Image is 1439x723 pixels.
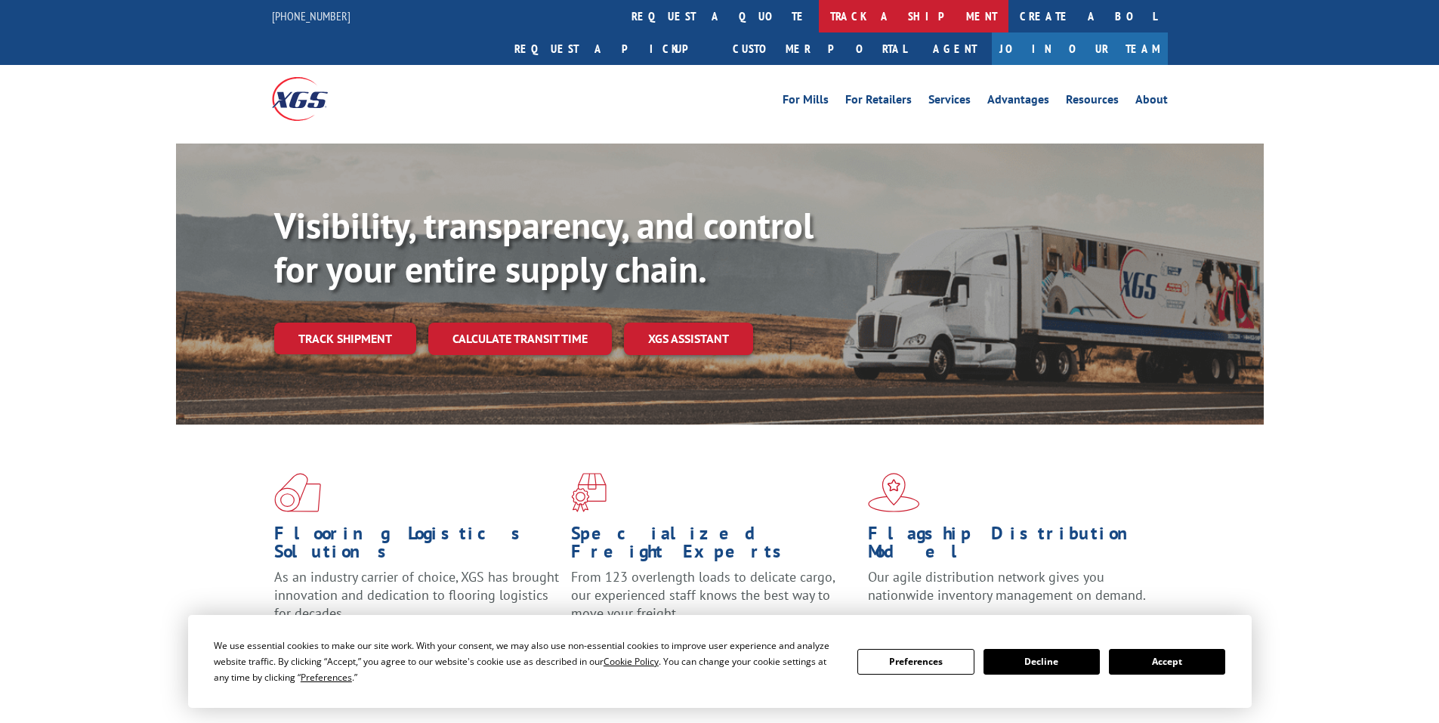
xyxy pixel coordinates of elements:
h1: Flooring Logistics Solutions [274,524,560,568]
span: As an industry carrier of choice, XGS has brought innovation and dedication to flooring logistics... [274,568,559,622]
span: Our agile distribution network gives you nationwide inventory management on demand. [868,568,1146,604]
a: Customer Portal [721,32,918,65]
a: For Mills [783,94,829,110]
img: xgs-icon-total-supply-chain-intelligence-red [274,473,321,512]
a: Request a pickup [503,32,721,65]
button: Decline [984,649,1100,675]
span: Cookie Policy [604,655,659,668]
a: XGS ASSISTANT [624,323,753,355]
p: From 123 overlength loads to delicate cargo, our experienced staff knows the best way to move you... [571,568,857,635]
div: Cookie Consent Prompt [188,615,1252,708]
b: Visibility, transparency, and control for your entire supply chain. [274,202,814,292]
h1: Specialized Freight Experts [571,524,857,568]
span: Preferences [301,671,352,684]
img: xgs-icon-flagship-distribution-model-red [868,473,920,512]
a: Join Our Team [992,32,1168,65]
div: We use essential cookies to make our site work. With your consent, we may also use non-essential ... [214,638,839,685]
a: Track shipment [274,323,416,354]
a: Advantages [987,94,1049,110]
button: Accept [1109,649,1225,675]
img: xgs-icon-focused-on-flooring-red [571,473,607,512]
a: Agent [918,32,992,65]
a: Services [928,94,971,110]
a: Calculate transit time [428,323,612,355]
a: Resources [1066,94,1119,110]
button: Preferences [857,649,974,675]
a: For Retailers [845,94,912,110]
a: [PHONE_NUMBER] [272,8,350,23]
h1: Flagship Distribution Model [868,524,1153,568]
a: About [1135,94,1168,110]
